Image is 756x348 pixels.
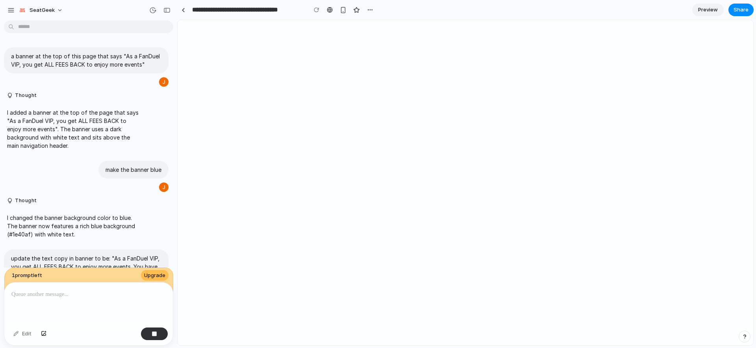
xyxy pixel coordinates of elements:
button: SeatGeek [15,4,67,17]
p: a banner at the top of this page that says "As a FanDuel VIP, you get ALL FEES BACK to enjoy more... [11,52,161,69]
p: make the banner blue [106,166,161,174]
p: I changed the banner background color to blue. The banner now features a rich blue background (#1... [7,214,139,238]
span: Preview [698,6,718,14]
button: Upgrade [141,270,169,281]
span: 1 prompt left [12,272,42,279]
p: I added a banner at the top of the page that says "As a FanDuel VIP, you get ALL FEES BACK to enj... [7,108,139,150]
span: Share [734,6,749,14]
button: Share [728,4,754,16]
span: SeatGeek [30,6,55,14]
a: Preview [692,4,724,16]
p: update the text copy in banner to be: "As a FanDuel VIP, you get ALL FEES BACK to enjoy more even... [11,254,161,279]
span: Upgrade [144,272,165,279]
